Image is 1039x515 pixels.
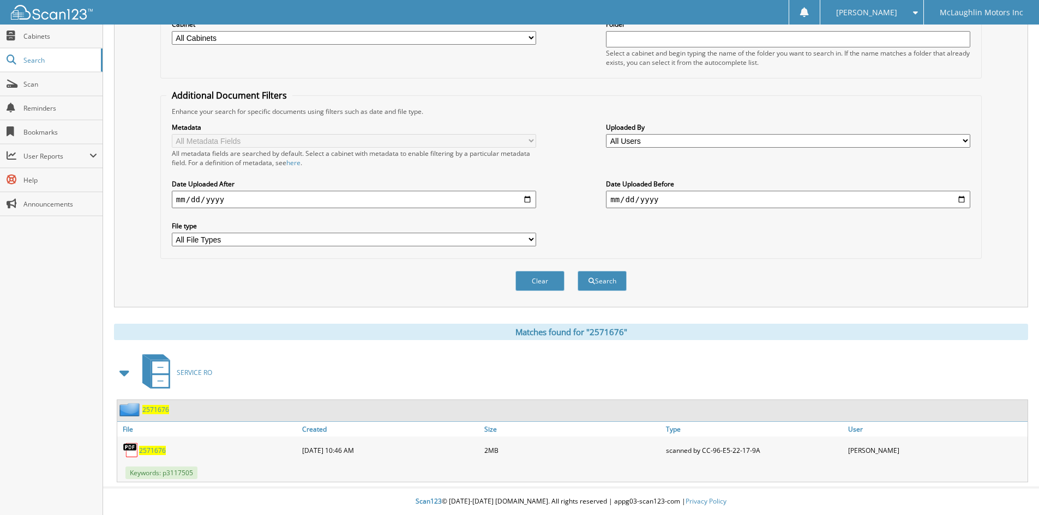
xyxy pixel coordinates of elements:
[23,152,89,161] span: User Reports
[299,439,482,461] div: [DATE] 10:46 AM
[172,179,536,189] label: Date Uploaded After
[299,422,482,437] a: Created
[125,466,197,479] span: Keywords: p3117505
[166,89,292,101] legend: Additional Document Filters
[136,351,212,394] a: SERVICE RO
[940,9,1023,16] span: McLaughlin Motors Inc
[663,439,845,461] div: scanned by CC-96-E5-22-17-9A
[606,123,970,132] label: Uploaded By
[836,9,897,16] span: [PERSON_NAME]
[142,405,169,414] a: 2571676
[416,496,442,506] span: Scan123
[606,179,970,189] label: Date Uploaded Before
[139,446,166,455] a: 2571676
[177,368,212,377] span: SERVICE RO
[23,56,95,65] span: Search
[845,439,1028,461] div: [PERSON_NAME]
[482,439,664,461] div: 2MB
[23,80,97,89] span: Scan
[166,107,976,116] div: Enhance your search for specific documents using filters such as date and file type.
[103,488,1039,515] div: © [DATE]-[DATE] [DOMAIN_NAME]. All rights reserved | appg03-scan123-com |
[286,158,301,167] a: here
[172,221,536,231] label: File type
[845,422,1028,437] a: User
[23,104,97,113] span: Reminders
[114,324,1028,340] div: Matches found for "2571676"
[515,271,564,291] button: Clear
[606,49,970,67] div: Select a cabinet and begin typing the name of the folder you want to search in. If the name match...
[578,271,627,291] button: Search
[123,442,139,458] img: PDF.png
[172,123,536,132] label: Metadata
[686,496,726,506] a: Privacy Policy
[984,463,1039,515] iframe: Chat Widget
[119,403,142,416] img: folder2.png
[23,175,97,185] span: Help
[606,191,970,208] input: end
[23,128,97,137] span: Bookmarks
[23,32,97,41] span: Cabinets
[172,191,536,208] input: start
[663,422,845,437] a: Type
[23,199,97,209] span: Announcements
[11,5,93,20] img: scan123-logo-white.svg
[482,422,664,437] a: Size
[117,422,299,437] a: File
[172,149,536,167] div: All metadata fields are searched by default. Select a cabinet with metadata to enable filtering b...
